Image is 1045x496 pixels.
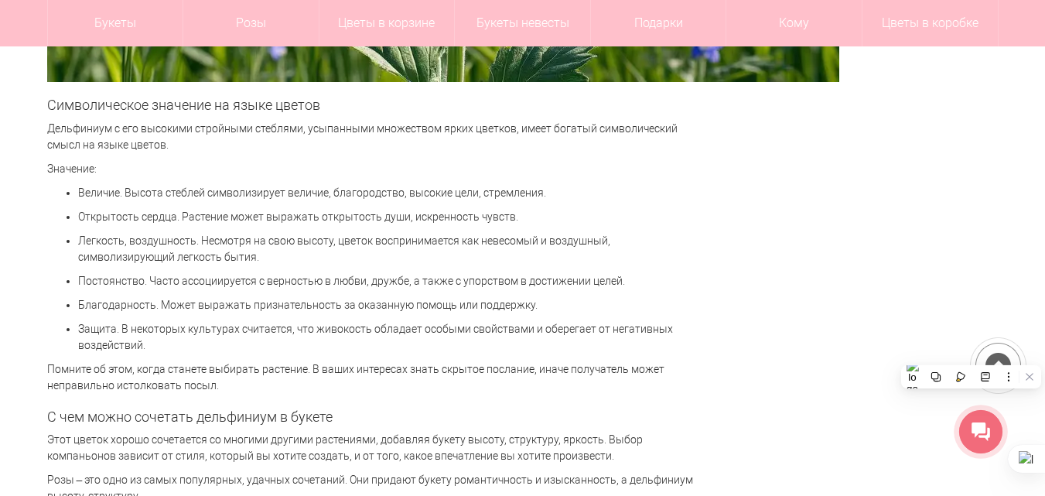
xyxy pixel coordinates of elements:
p: Защита. В некоторых культурах считается, что живокость обладает особыми свойствами и оберегает от... [78,321,705,354]
p: Дельфиниум с его высокими стройными стеблями, усыпанными множеством ярких цветков, имеет богатый ... [47,121,705,153]
p: Открытость сердца. Растение может выражать открытость души, искренность чувств. [78,209,705,225]
p: Помните об этом, когда станете выбирать растение. В ваших интересах знать скрытое послание, иначе... [47,361,705,394]
h2: С чем можно сочетать дельфиниум в букете [47,409,705,425]
p: Легкость, воздушность. Несмотря на свою высоту, цветок воспринимается как невесомый и воздушный, ... [78,233,705,265]
p: Благодарность. Может выражать признательность за оказанную помощь или поддержку. [78,297,705,313]
p: Величие. Высота стеблей символизирует величие, благородство, высокие цели, стремления. [78,185,705,201]
h2: Символическое значение на языке цветов [47,97,705,113]
p: Постоянство. Часто ассоциируется с верностью в любви, дружбе, а также с упорством в достижении це... [78,273,705,289]
p: Значение: [47,161,705,177]
p: Этот цветок хорошо сочетается со многими другими растениями, добавляя букету высоту, структуру, я... [47,432,705,464]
